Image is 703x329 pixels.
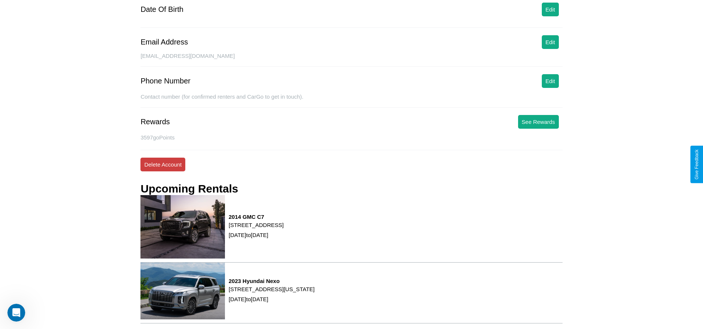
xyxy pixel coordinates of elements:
[229,284,315,294] p: [STREET_ADDRESS][US_STATE]
[542,35,559,49] button: Edit
[7,304,25,322] iframe: Intercom live chat
[542,74,559,88] button: Edit
[140,158,185,171] button: Delete Account
[140,182,238,195] h3: Upcoming Rentals
[229,220,283,230] p: [STREET_ADDRESS]
[140,53,562,67] div: [EMAIL_ADDRESS][DOMAIN_NAME]
[229,278,315,284] h3: 2023 Hyundai Nexo
[229,230,283,240] p: [DATE] to [DATE]
[229,294,315,304] p: [DATE] to [DATE]
[140,93,562,108] div: Contact number (for confirmed renters and CarGo to get in touch).
[140,5,183,14] div: Date Of Birth
[140,132,562,142] p: 3597 goPoints
[140,195,225,258] img: rental
[140,118,170,126] div: Rewards
[140,38,188,46] div: Email Address
[140,77,190,85] div: Phone Number
[694,149,699,180] div: Give Feedback
[542,3,559,16] button: Edit
[140,263,225,319] img: rental
[518,115,559,129] button: See Rewards
[229,214,283,220] h3: 2014 GMC C7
